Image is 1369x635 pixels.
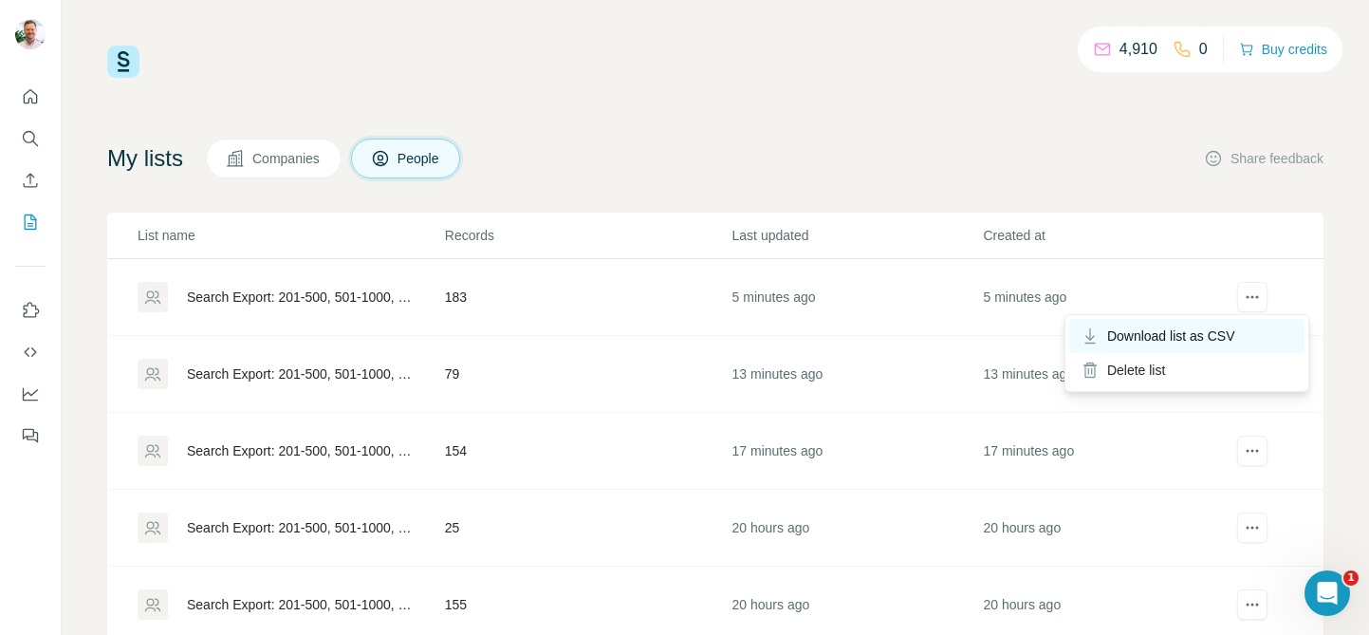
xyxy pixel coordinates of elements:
[187,288,413,307] div: Search Export: 201-500, 501-1000, 1001-5000, 5001-10,000, 10,000+, Media and Communication, Marke...
[982,336,1233,413] td: 13 minutes ago
[1343,570,1359,586] span: 1
[398,149,441,168] span: People
[1069,353,1304,387] div: Delete list
[107,143,183,174] h4: My lists
[15,335,46,369] button: Use Surfe API
[731,413,983,490] td: 17 minutes ago
[983,226,1232,245] p: Created at
[1239,36,1327,63] button: Buy credits
[1119,38,1157,61] p: 4,910
[444,336,731,413] td: 79
[731,336,983,413] td: 13 minutes ago
[187,364,413,383] div: Search Export: 201-500, 501-1000, 1001-5000, 5001-10,000, 10,000+, Media and Communication, Marke...
[15,19,46,49] img: Avatar
[15,163,46,197] button: Enrich CSV
[731,259,983,336] td: 5 minutes ago
[15,121,46,156] button: Search
[982,413,1233,490] td: 17 minutes ago
[138,226,443,245] p: List name
[15,80,46,114] button: Quick start
[1237,589,1267,620] button: actions
[444,490,731,567] td: 25
[1304,570,1350,616] iframe: Intercom live chat
[187,595,413,614] div: Search Export: 201-500, 501-1000, 1001-5000, 5001-10,000, 10,000+, Media and Communication, Marke...
[445,226,731,245] p: Records
[1107,327,1235,346] span: Download list as CSV
[107,46,139,78] img: Surfe Logo
[1199,38,1208,61] p: 0
[732,226,982,245] p: Last updated
[1237,282,1267,312] button: actions
[252,149,322,168] span: Companies
[15,293,46,327] button: Use Surfe on LinkedIn
[982,490,1233,567] td: 20 hours ago
[982,259,1233,336] td: 5 minutes ago
[1204,149,1323,168] button: Share feedback
[187,518,413,537] div: Search Export: 201-500, 501-1000, 1001-5000, 5001-10,000, 10,000+, Media and Communication, Marke...
[187,441,413,460] div: Search Export: 201-500, 501-1000, 1001-5000, 5001-10,000, 10,000+, Media and Communication, Marke...
[1237,513,1267,543] button: actions
[731,490,983,567] td: 20 hours ago
[1237,436,1267,466] button: actions
[444,413,731,490] td: 154
[444,259,731,336] td: 183
[15,419,46,453] button: Feedback
[15,377,46,411] button: Dashboard
[15,205,46,239] button: My lists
